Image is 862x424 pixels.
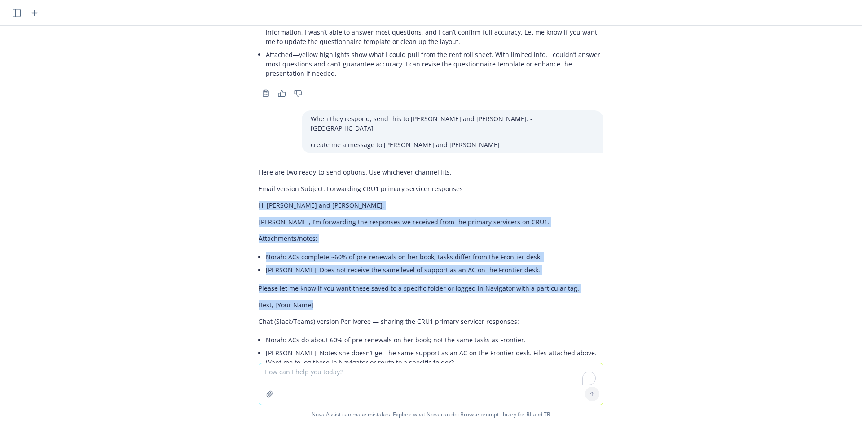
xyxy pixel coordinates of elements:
p: Best, [Your Name] [259,300,603,310]
li: [PERSON_NAME]: Notes she doesn’t get the same support as an AC on the Frontier desk. Files attach... [266,346,603,369]
svg: Copy to clipboard [262,89,270,97]
li: Norah: ACs complete ~60% of pre-renewals on her book; tasks differ from the Frontier desk. [266,250,603,263]
p: Chat (Slack/Teams) version Per Ivoree — sharing the CRU1 primary servicer responses: [259,317,603,326]
p: Please let me know if you want these saved to a specific folder or logged in Navigator with a par... [259,284,603,293]
p: Here are two ready-to-send options. Use whichever channel fits. [259,167,603,177]
a: TR [544,411,550,418]
p: Email version Subject: Forwarding CRU1 primary servicer responses [259,184,603,193]
button: Thumbs down [291,87,305,100]
p: create me a message to [PERSON_NAME] and [PERSON_NAME] [311,140,594,149]
textarea: To enrich screen reader interactions, please activate Accessibility in Grammarly extension settings [259,363,603,405]
p: Please see attached. Yellow highlights indicate items sourced from the rent roll sheet. Due to li... [266,18,603,46]
li: Norah: ACs do about 60% of pre-renewals on her book; not the same tasks as Frontier. [266,333,603,346]
li: [PERSON_NAME]: Does not receive the same level of support as an AC on the Frontier desk. [266,263,603,276]
p: Attached—yellow highlights show what I could pull from the rent roll sheet. With limited info, I ... [266,50,603,78]
p: Attachments/notes: [259,234,603,243]
p: [PERSON_NAME], I’m forwarding the responses we received from the primary servicers on CRU1. [259,217,603,227]
p: Hi [PERSON_NAME] and [PERSON_NAME], [259,201,603,210]
a: BI [526,411,532,418]
p: When they respond, send this to [PERSON_NAME] and [PERSON_NAME]. - [GEOGRAPHIC_DATA] [311,114,594,133]
span: Nova Assist can make mistakes. Explore what Nova can do: Browse prompt library for and [4,405,858,424]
